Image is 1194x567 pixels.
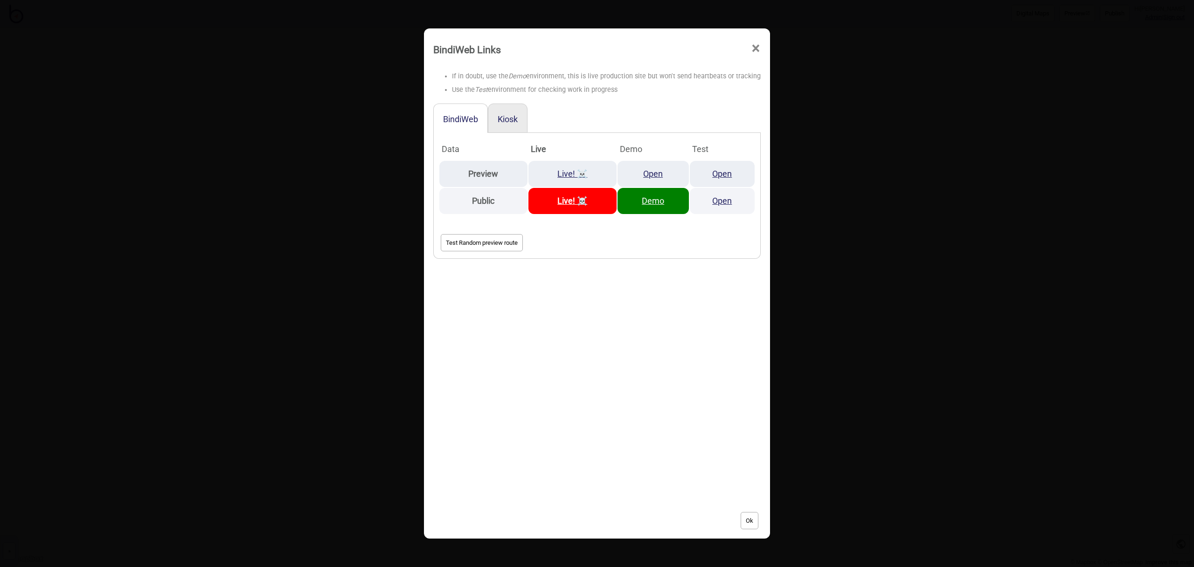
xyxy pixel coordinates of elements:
strong: Preview [468,169,498,179]
th: Data [439,138,528,160]
div: BindiWeb Links [433,40,501,60]
strong: Public [472,196,494,206]
a: Live! ☠️ [557,196,587,206]
a: Demo [642,196,664,206]
strong: Live [531,144,546,154]
th: Test [690,138,755,160]
a: Open [712,196,732,206]
i: Demo [508,72,526,80]
a: Open [712,169,732,179]
i: Test [475,86,488,94]
a: Live! ☠️ [557,169,587,179]
button: BindiWeb [443,114,478,124]
span: × [751,33,761,64]
th: Demo [618,138,689,160]
button: Test Random preview route [441,234,523,251]
li: If in doubt, use the environment, this is live production site but won't send heartbeats or tracking [452,70,761,83]
button: Ok [741,512,758,529]
li: Use the environment for checking work in progress [452,83,761,97]
button: Kiosk [498,114,518,124]
a: Open [643,169,663,179]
